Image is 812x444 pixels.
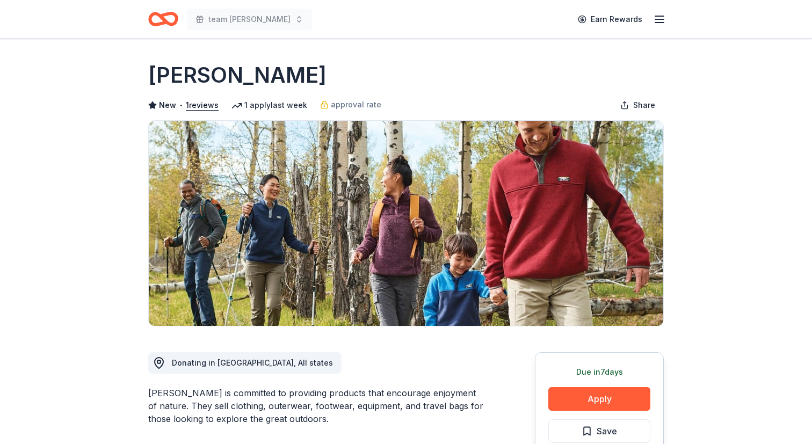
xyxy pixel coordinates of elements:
[548,419,650,443] button: Save
[548,387,650,411] button: Apply
[159,99,176,112] span: New
[597,424,617,438] span: Save
[148,387,483,425] div: [PERSON_NAME] is committed to providing products that encourage enjoyment of nature. They sell cl...
[149,121,663,326] img: Image for L.L.Bean
[331,98,381,111] span: approval rate
[186,99,219,112] button: 1reviews
[571,10,649,29] a: Earn Rewards
[208,13,291,26] span: team [PERSON_NAME]
[548,366,650,379] div: Due in 7 days
[148,6,178,32] a: Home
[231,99,307,112] div: 1 apply last week
[179,101,183,110] span: •
[320,98,381,111] a: approval rate
[633,99,655,112] span: Share
[187,9,312,30] button: team [PERSON_NAME]
[172,358,333,367] span: Donating in [GEOGRAPHIC_DATA], All states
[612,94,664,116] button: Share
[148,60,327,90] h1: [PERSON_NAME]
